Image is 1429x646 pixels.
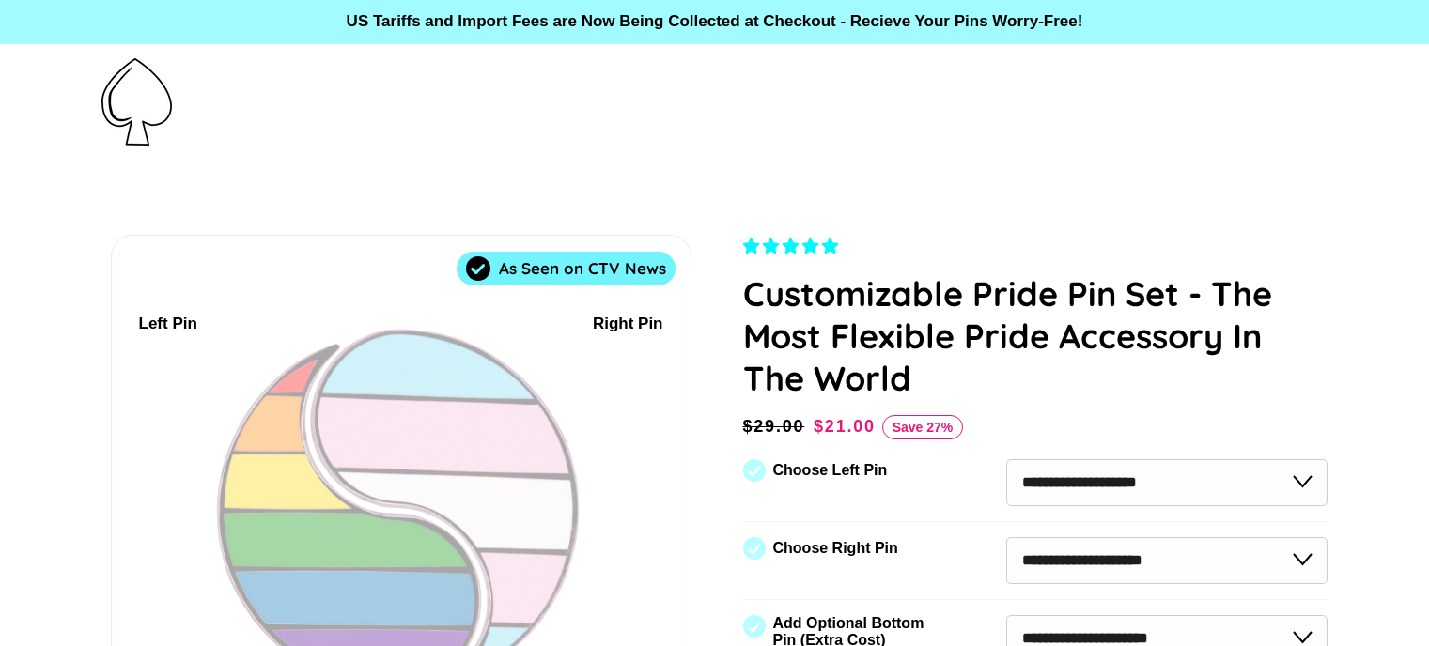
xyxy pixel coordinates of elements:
span: $29.00 [743,413,810,439]
span: $21.00 [814,417,876,436]
img: Pin-Ace [101,58,172,146]
h1: Customizable Pride Pin Set - The Most Flexible Pride Accessory In The World [743,272,1328,399]
span: Save 27% [882,415,964,439]
div: Right Pin [593,312,663,337]
span: 4.83 stars [743,238,843,255]
label: Choose Right Pin [773,540,898,557]
label: Choose Left Pin [773,462,888,479]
